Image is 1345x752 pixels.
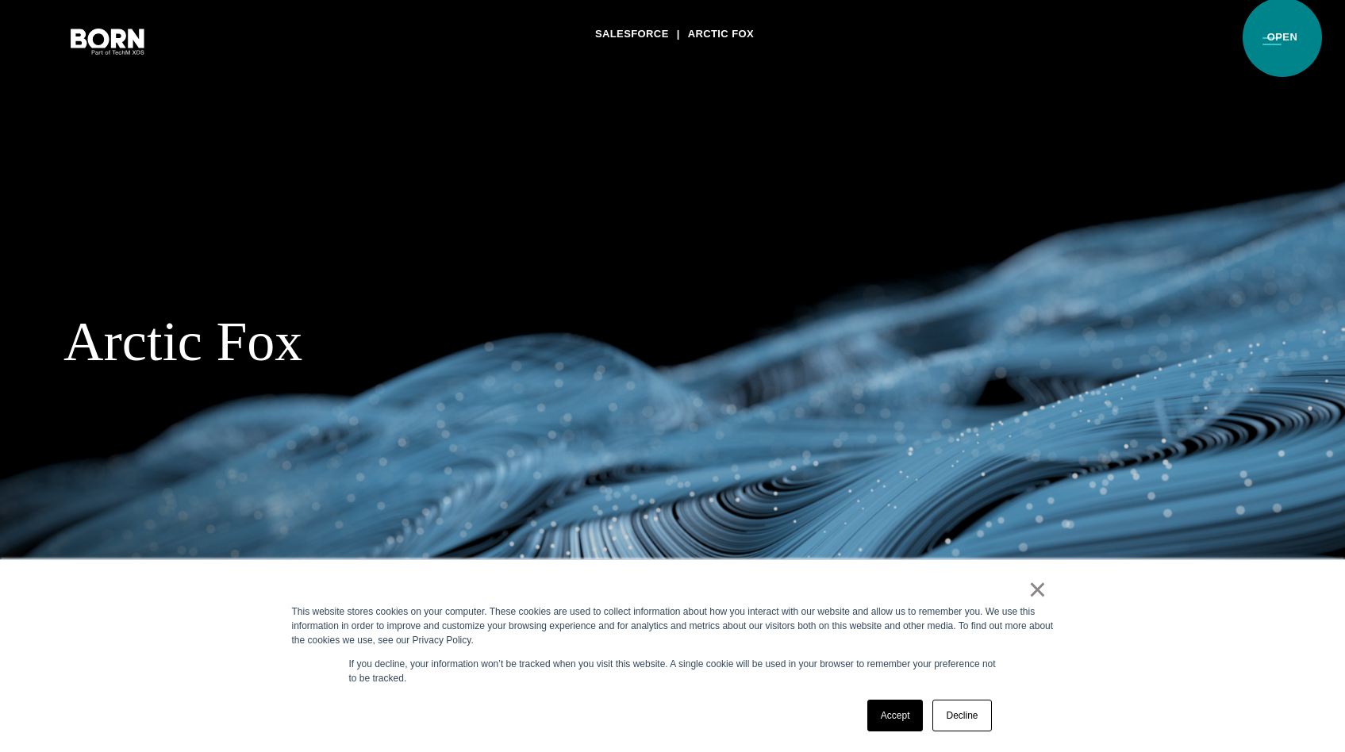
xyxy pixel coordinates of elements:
[1253,24,1291,57] button: Open
[63,309,968,374] div: Arctic Fox
[688,22,754,46] a: Arctic Fox
[595,22,669,46] a: Salesforce
[867,700,924,731] a: Accept
[1028,582,1047,597] a: ×
[349,657,997,685] p: If you decline, your information won’t be tracked when you visit this website. A single cookie wi...
[292,604,1054,647] div: This website stores cookies on your computer. These cookies are used to collect information about...
[932,700,991,731] a: Decline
